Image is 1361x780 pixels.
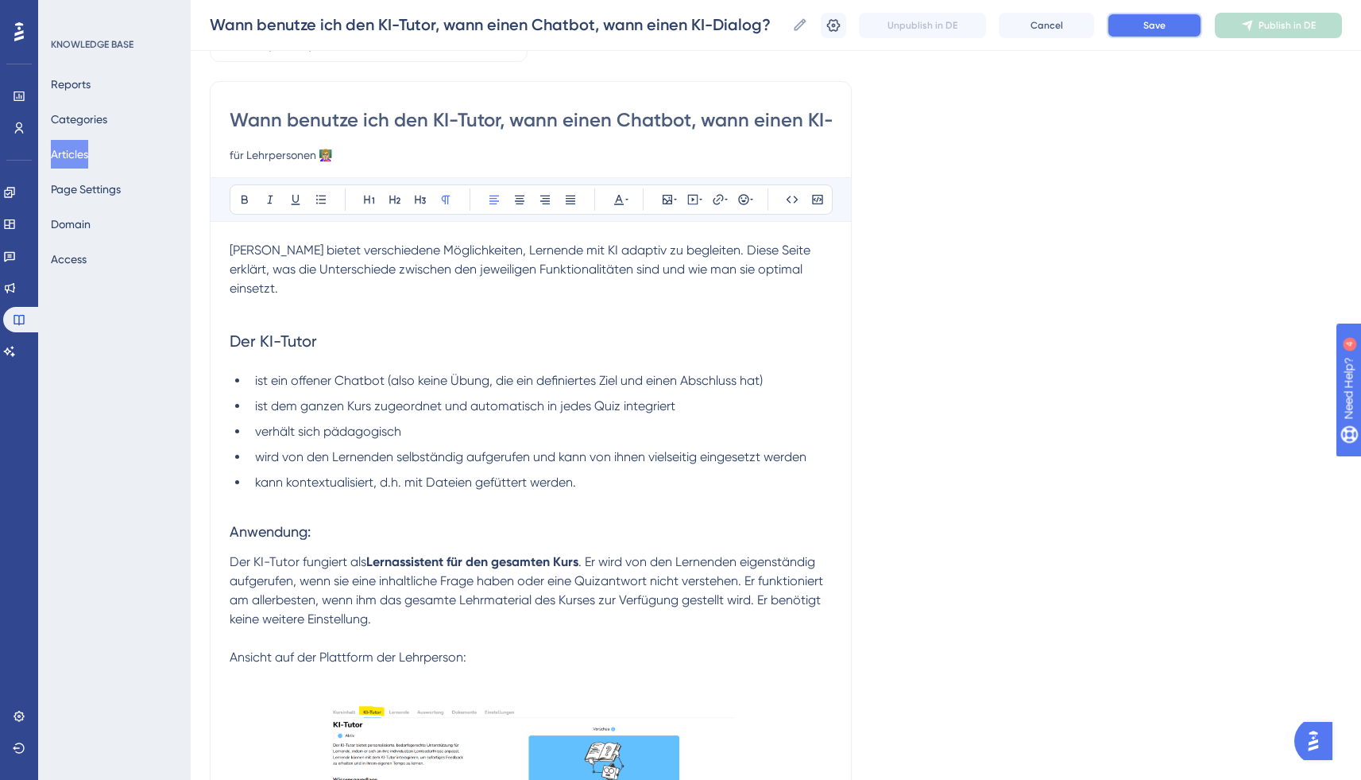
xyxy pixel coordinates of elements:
[1215,13,1342,38] button: Publish in DE
[230,554,366,569] span: Der KI-Tutor fungiert als
[51,105,107,134] button: Categories
[255,373,763,388] span: ist ein offener Chatbot (also keine Übung, die ein definiertes Ziel und einen Abschluss hat)
[230,523,311,540] span: Anwendung:
[230,332,317,351] span: Der KI-Tutor
[110,8,115,21] div: 4
[1259,19,1316,32] span: Publish in DE
[230,146,832,165] input: Article Description
[859,13,986,38] button: Unpublish in DE
[887,19,957,32] span: Unpublish in DE
[255,449,806,464] span: wird von den Lernenden selbständig aufgerufen und kann von ihnen vielseitig eingesetzt werden
[51,140,88,169] button: Articles
[51,210,91,239] button: Domain
[230,650,466,665] span: Ansicht auf der Plattform der Lehrperson:
[1294,717,1342,765] iframe: UserGuiding AI Assistant Launcher
[1107,13,1202,38] button: Save
[999,13,1094,38] button: Cancel
[255,475,576,490] span: kann kontextualisiert, d.h. mit Dateien gefüttert werden.
[255,424,401,439] span: verhält sich pädagogisch
[51,70,91,99] button: Reports
[230,107,832,133] input: Article Title
[1143,19,1166,32] span: Save
[255,398,675,413] span: ist dem ganzen Kurs zugeordnet und automatisch in jedes Quiz integriert
[51,38,133,51] div: KNOWLEDGE BASE
[51,245,87,274] button: Access
[51,175,121,204] button: Page Settings
[37,4,99,23] span: Need Help?
[366,554,578,569] strong: Lernassistent für den gesamten Kurs
[210,14,786,36] input: Article Name
[230,243,814,296] span: [PERSON_NAME] bietet verschiedene Möglichkeiten, Lernende mit KI adaptiv zu begleiten. Diese Seit...
[1030,19,1063,32] span: Cancel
